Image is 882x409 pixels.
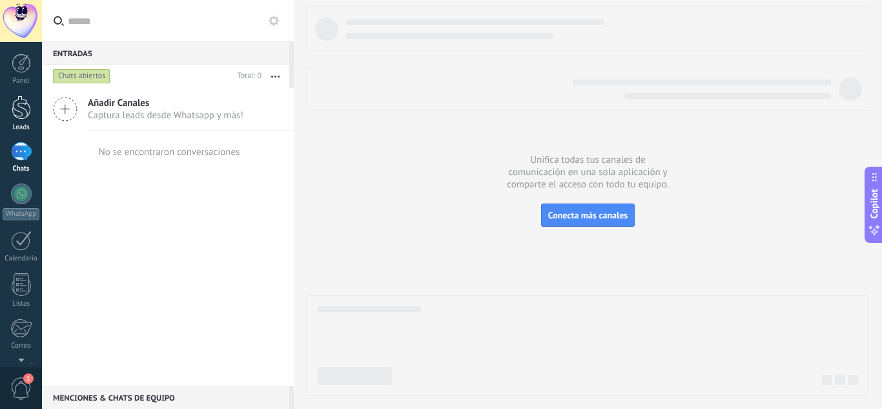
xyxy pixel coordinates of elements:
[548,209,628,221] span: Conecta más canales
[3,255,40,263] div: Calendario
[3,77,40,85] div: Panel
[868,189,881,218] span: Copilot
[88,97,243,109] span: Añadir Canales
[42,386,289,409] div: Menciones & Chats de equipo
[42,41,289,65] div: Entradas
[23,373,34,384] span: 1
[3,342,40,350] div: Correo
[262,65,289,88] button: Más
[3,300,40,308] div: Listas
[3,123,40,132] div: Leads
[99,146,240,158] div: No se encontraron conversaciones
[541,204,635,227] button: Conecta más canales
[232,70,262,83] div: Total: 0
[3,165,40,173] div: Chats
[53,68,110,84] div: Chats abiertos
[3,208,39,220] div: WhatsApp
[88,109,243,121] span: Captura leads desde Whatsapp y más!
